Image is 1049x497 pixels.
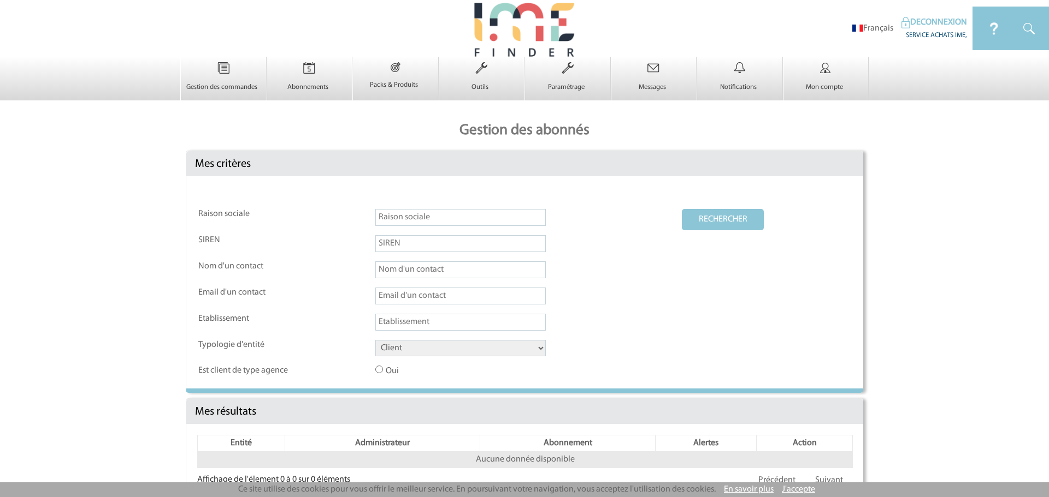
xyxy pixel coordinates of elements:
a: En savoir plus [724,485,774,494]
img: Packs & Produits [374,57,417,77]
button: RECHERCHER [682,209,764,230]
input: Etablissement [375,314,546,331]
th: Administrateur: activer pour trier la colonne par ordre croissant [285,435,480,452]
label: SIREN [198,235,297,245]
label: Oui [375,366,474,376]
td: Aucune donnée disponible [198,452,853,468]
p: Outils [439,83,522,92]
a: Paramétrage [525,73,610,92]
img: IDEAL Meetings & Events [1016,7,1049,50]
span: Ce site utilise des cookies pour vous offrir le meilleur service. En poursuivant votre navigation... [238,485,716,494]
li: Français [852,23,893,34]
a: Abonnements [267,73,352,92]
p: Abonnements [267,83,350,92]
a: Gestion des commandes [181,73,266,92]
th: Abonnement: activer pour trier la colonne par ordre croissant [480,435,656,452]
img: Paramétrage [545,57,590,80]
img: Outils [459,57,504,80]
a: Notifications [697,73,782,92]
input: Raison sociale [375,209,546,226]
a: DECONNEXION [901,18,967,27]
th: Alertes: activer pour trier la colonne par ordre croissant [656,435,757,452]
img: IDEAL Meetings & Events [901,17,910,28]
img: IDEAL Meetings & Events [973,7,1016,50]
label: Est client de type agence [198,366,297,376]
p: Paramétrage [525,83,608,92]
a: Outils [439,73,524,92]
input: SIREN [375,235,546,252]
p: Gestion des commandes [181,83,263,92]
label: Etablissement [198,314,297,324]
img: Messages [631,57,676,80]
p: Messages [611,83,694,92]
img: Notifications [717,57,762,80]
th: Entité: activer pour trier la colonne par ordre décroissant [198,435,285,452]
p: Packs & Produits [353,81,435,89]
a: Messages [611,73,697,92]
img: Mon compte [803,57,848,80]
a: Suivant [806,470,852,490]
div: Mes résultats [186,399,863,424]
p: Notifications [697,83,780,92]
a: Mon compte [783,73,869,92]
img: fr [852,25,863,32]
label: Nom d'un contact [198,261,297,272]
div: SERVICE ACHATS IME, [901,28,967,40]
input: Nom d'un contact [375,261,546,278]
img: Abonnements [287,57,332,80]
th: Action: activer pour trier la colonne par ordre croissant [757,435,853,452]
a: Packs & Produits [353,71,438,89]
input: Email d'un contact [375,288,546,304]
label: Raison sociale [198,209,297,219]
div: Mes critères [186,151,863,176]
label: Email d'un contact [198,288,297,298]
img: Gestion des commandes [201,57,246,80]
a: J'accepte [782,485,815,494]
div: Affichage de l'élement 0 à 0 sur 0 éléments [197,468,350,485]
p: Gestion des abonnés [180,111,869,151]
a: Précédent [749,470,805,490]
p: Mon compte [783,83,866,92]
label: Typologie d'entité [198,340,297,350]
